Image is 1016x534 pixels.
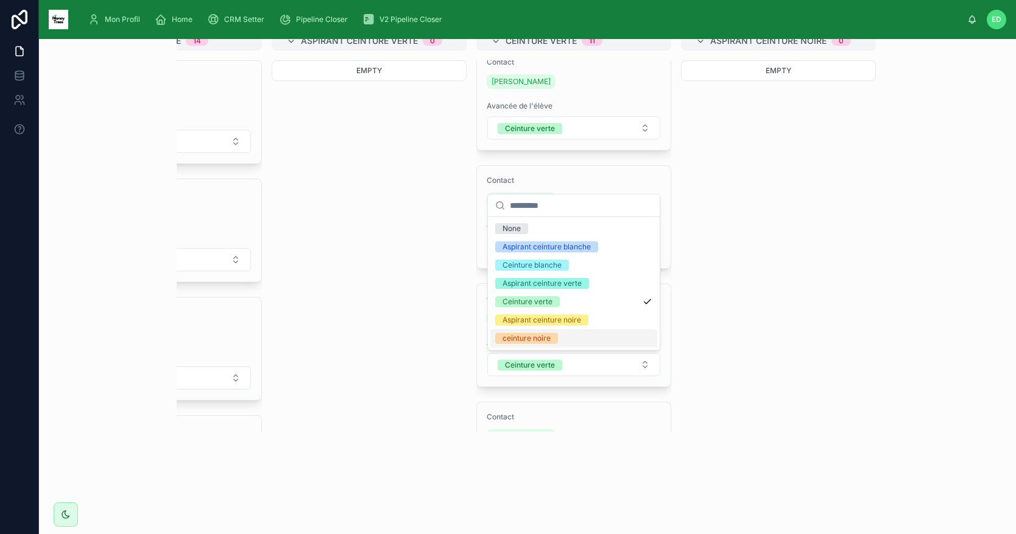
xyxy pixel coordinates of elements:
span: CRM Setter [224,15,264,24]
span: Empty [356,66,382,75]
span: [PERSON_NAME] [492,77,551,87]
span: Ceinture verte [506,35,577,47]
a: [PERSON_NAME] [487,193,556,207]
div: scrollable content [78,6,967,33]
div: Ceinture blanche [503,260,562,271]
a: CRM Setter [203,9,273,30]
div: None [503,223,521,234]
a: Home [151,9,201,30]
span: Home [172,15,192,24]
div: ceinture noire [503,333,551,344]
div: Ceinture verte [505,360,555,371]
span: Empty [766,66,791,75]
span: Avancée de l'élève [487,338,661,347]
a: Mon Profil [84,9,149,30]
span: Contact [487,294,661,304]
span: Contact [487,176,661,185]
div: Ceinture verte [503,296,552,307]
img: App logo [49,10,68,29]
button: Select Button [487,353,660,376]
button: Select Button [487,116,660,140]
div: 14 [193,36,201,46]
div: Aspirant ceinture noire [503,315,581,326]
span: Aspirant ceinture noire [710,35,827,47]
div: 0 [839,36,844,46]
span: Mon Profil [105,15,140,24]
a: [PERSON_NAME] [487,311,556,326]
div: Aspirant ceinture blanche [503,241,591,252]
span: Contact [487,57,661,67]
span: V2 Pipeline Closer [379,15,442,24]
span: Pipeline Closer [296,15,348,24]
span: Avancée de l'élève [487,101,661,111]
div: Suggestions [488,217,660,350]
div: 11 [589,36,595,46]
a: V2 Pipeline Closer [359,9,451,30]
a: [PERSON_NAME] [487,74,556,89]
a: [PERSON_NAME] [487,429,556,444]
span: Contact [487,412,661,422]
span: ED [992,15,1001,24]
a: Pipeline Closer [275,9,356,30]
div: 0 [430,36,435,46]
span: Avancée de l'élève [487,219,661,229]
div: Aspirant ceinture verte [503,278,582,289]
div: Ceinture verte [505,123,555,134]
span: Aspirant ceinture verte [301,35,418,47]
